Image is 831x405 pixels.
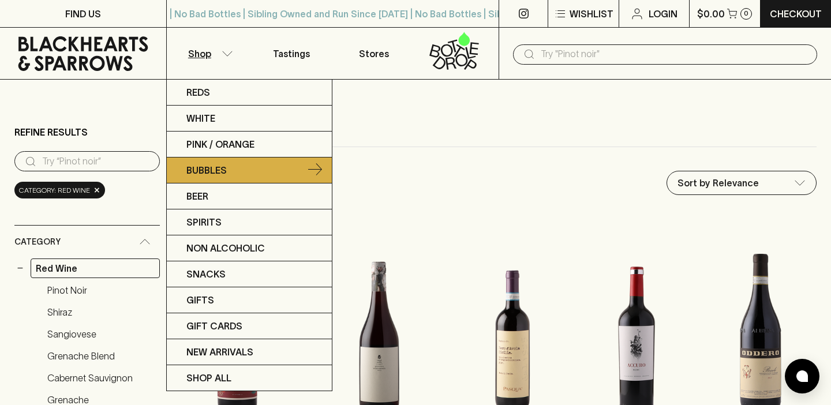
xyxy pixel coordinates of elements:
p: White [186,111,215,125]
p: Beer [186,189,208,203]
p: Reds [186,85,210,99]
a: White [167,106,332,132]
p: Snacks [186,267,226,281]
a: Snacks [167,261,332,287]
p: Spirits [186,215,222,229]
a: Spirits [167,209,332,235]
a: SHOP ALL [167,365,332,391]
a: Pink / Orange [167,132,332,157]
a: Bubbles [167,157,332,183]
p: Non Alcoholic [186,241,265,255]
a: Beer [167,183,332,209]
a: Reds [167,80,332,106]
a: Gifts [167,287,332,313]
p: Gift Cards [186,319,242,333]
p: SHOP ALL [186,371,231,385]
p: Pink / Orange [186,137,254,151]
a: New Arrivals [167,339,332,365]
p: Gifts [186,293,214,307]
a: Non Alcoholic [167,235,332,261]
p: New Arrivals [186,345,253,359]
p: Bubbles [186,163,227,177]
a: Gift Cards [167,313,332,339]
img: bubble-icon [796,370,808,382]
